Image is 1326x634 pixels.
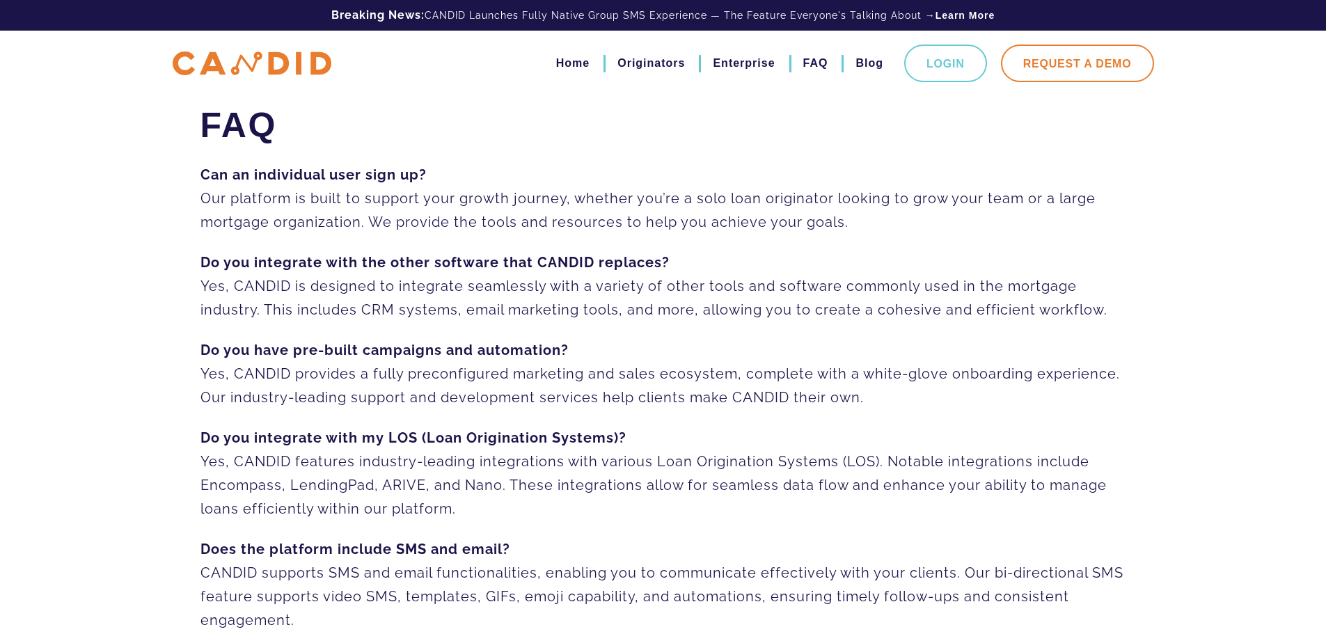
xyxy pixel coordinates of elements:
[200,251,1126,322] p: Yes, CANDID is designed to integrate seamlessly with a variety of other tools and software common...
[713,51,775,75] a: Enterprise
[936,8,995,22] a: Learn More
[331,8,425,22] b: Breaking News:
[200,104,1126,146] h1: FAQ
[556,51,590,75] a: Home
[200,166,427,183] strong: Can an individual user sign up?
[173,51,331,76] img: CANDID APP
[200,426,1126,521] p: Yes, CANDID features industry-leading integrations with various Loan Origination Systems (LOS). N...
[904,45,987,82] a: Login
[200,429,626,446] strong: Do you integrate with my LOS (Loan Origination Systems)?
[617,51,685,75] a: Originators
[855,51,883,75] a: Blog
[200,338,1126,409] p: Yes, CANDID provides a fully preconfigured marketing and sales ecosystem, complete with a white-g...
[200,163,1126,234] p: Our platform is built to support your growth journey, whether you’re a solo loan originator looki...
[200,254,670,271] strong: Do you integrate with the other software that CANDID replaces?
[200,342,569,358] strong: Do you have pre-built campaigns and automation?
[200,537,1126,632] p: CANDID supports SMS and email functionalities, enabling you to communicate effectively with your ...
[1001,45,1154,82] a: Request A Demo
[200,541,510,557] strong: Does the platform include SMS and email?
[803,51,828,75] a: FAQ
